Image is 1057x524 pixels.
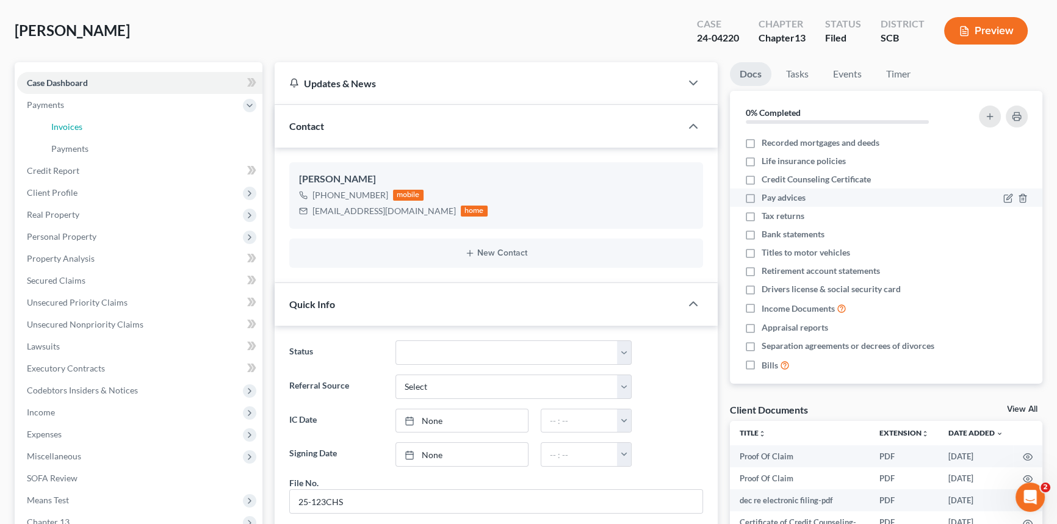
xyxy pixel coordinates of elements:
[289,120,324,132] span: Contact
[17,467,262,489] a: SOFA Review
[870,467,939,489] td: PDF
[762,321,828,334] span: Appraisal reports
[762,210,804,222] span: Tax returns
[27,275,85,285] span: Secured Claims
[730,445,870,467] td: Proof Of Claim
[17,292,262,314] a: Unsecured Priority Claims
[289,298,335,310] span: Quick Info
[41,138,262,160] a: Payments
[825,31,861,45] div: Filed
[299,248,693,258] button: New Contact
[730,467,870,489] td: Proof Of Claim
[290,490,702,513] input: --
[15,21,130,39] span: [PERSON_NAME]
[283,375,389,399] label: Referral Source
[27,297,128,307] span: Unsecured Priority Claims
[759,31,806,45] div: Chapter
[289,77,666,90] div: Updates & News
[17,314,262,336] a: Unsecured Nonpriority Claims
[939,489,1013,511] td: [DATE]
[27,363,105,373] span: Executory Contracts
[1041,483,1050,492] span: 2
[762,192,806,204] span: Pay advices
[27,77,88,88] span: Case Dashboard
[299,172,693,187] div: [PERSON_NAME]
[283,442,389,467] label: Signing Date
[759,430,766,437] i: unfold_more
[289,476,319,489] div: File No.
[51,121,82,132] span: Invoices
[27,385,138,395] span: Codebtors Insiders & Notices
[27,473,78,483] span: SOFA Review
[762,173,871,185] span: Credit Counseling Certificate
[881,17,925,31] div: District
[730,489,870,511] td: dec re electronic filing-pdf
[870,489,939,511] td: PDF
[283,409,389,433] label: IC Date
[762,228,824,240] span: Bank statements
[879,428,929,437] a: Extensionunfold_more
[41,116,262,138] a: Invoices
[27,319,143,329] span: Unsecured Nonpriority Claims
[396,409,527,432] a: None
[461,206,488,217] div: home
[1016,483,1045,512] iframe: Intercom live chat
[396,443,527,466] a: None
[17,72,262,94] a: Case Dashboard
[27,231,96,242] span: Personal Property
[823,62,871,86] a: Events
[948,428,1003,437] a: Date Added expand_more
[27,253,95,264] span: Property Analysis
[740,428,766,437] a: Titleunfold_more
[17,248,262,270] a: Property Analysis
[762,246,850,259] span: Titles to motor vehicles
[939,467,1013,489] td: [DATE]
[27,165,79,176] span: Credit Report
[776,62,818,86] a: Tasks
[939,445,1013,467] td: [DATE]
[27,495,69,505] span: Means Test
[17,357,262,379] a: Executory Contracts
[762,265,880,277] span: Retirement account statements
[1007,405,1037,414] a: View All
[746,107,801,118] strong: 0% Completed
[825,17,861,31] div: Status
[922,430,929,437] i: unfold_more
[870,445,939,467] td: PDF
[17,336,262,357] a: Lawsuits
[17,270,262,292] a: Secured Claims
[730,403,808,416] div: Client Documents
[393,190,424,201] div: mobile
[27,209,79,220] span: Real Property
[730,62,771,86] a: Docs
[762,155,846,167] span: Life insurance policies
[762,359,778,371] span: Bills
[541,443,618,466] input: -- : --
[795,32,806,43] span: 13
[762,340,934,352] span: Separation agreements or decrees of divorces
[51,143,88,154] span: Payments
[17,160,262,182] a: Credit Report
[312,205,456,217] div: [EMAIL_ADDRESS][DOMAIN_NAME]
[697,31,739,45] div: 24-04220
[27,407,55,417] span: Income
[27,451,81,461] span: Miscellaneous
[759,17,806,31] div: Chapter
[762,283,901,295] span: Drivers license & social security card
[541,409,618,432] input: -- : --
[312,189,388,201] div: [PHONE_NUMBER]
[996,430,1003,437] i: expand_more
[283,340,389,365] label: Status
[762,137,879,149] span: Recorded mortgages and deeds
[27,341,60,351] span: Lawsuits
[27,99,64,110] span: Payments
[697,17,739,31] div: Case
[876,62,920,86] a: Timer
[27,429,62,439] span: Expenses
[881,31,925,45] div: SCB
[27,187,78,198] span: Client Profile
[944,17,1028,45] button: Preview
[762,303,835,315] span: Income Documents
